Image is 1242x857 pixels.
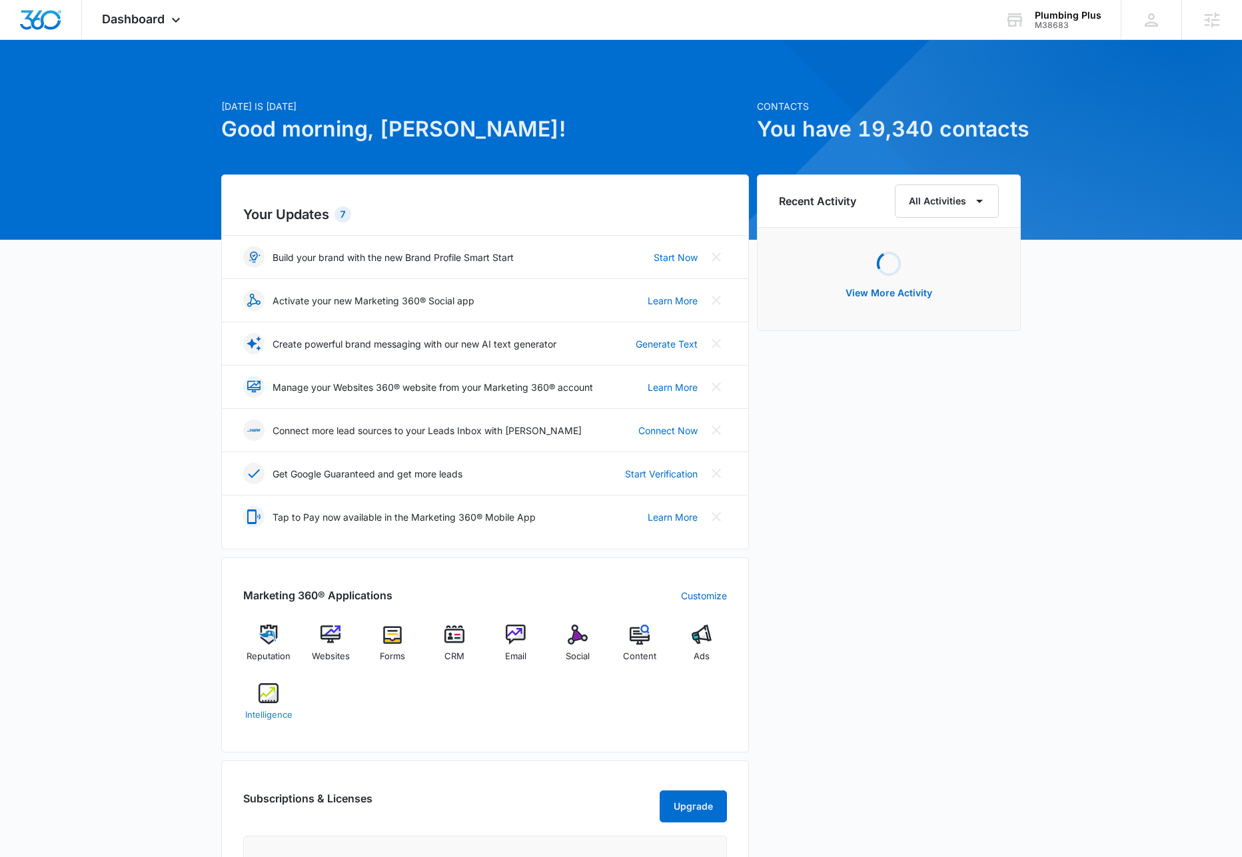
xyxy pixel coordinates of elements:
[273,294,474,308] p: Activate your new Marketing 360® Social app
[428,625,480,673] a: CRM
[273,380,593,394] p: Manage your Websites 360® website from your Marketing 360® account
[706,290,727,311] button: Close
[243,204,727,224] h2: Your Updates
[273,337,556,351] p: Create powerful brand messaging with our new AI text generator
[102,12,165,26] span: Dashboard
[221,113,749,145] h1: Good morning, [PERSON_NAME]!
[648,294,698,308] a: Learn More
[305,625,356,673] a: Websites
[676,625,727,673] a: Ads
[706,376,727,398] button: Close
[681,589,727,603] a: Customize
[444,650,464,663] span: CRM
[625,467,698,481] a: Start Verification
[243,683,295,731] a: Intelligence
[614,625,666,673] a: Content
[367,625,418,673] a: Forms
[1035,10,1101,21] div: account name
[490,625,542,673] a: Email
[648,510,698,524] a: Learn More
[654,250,698,264] a: Start Now
[273,510,536,524] p: Tap to Pay now available in the Marketing 360® Mobile App
[505,650,526,663] span: Email
[706,463,727,484] button: Close
[623,650,656,663] span: Content
[706,246,727,268] button: Close
[1035,21,1101,30] div: account id
[895,184,999,218] button: All Activities
[243,790,372,817] h2: Subscriptions & Licenses
[706,506,727,527] button: Close
[648,380,698,394] a: Learn More
[247,650,291,663] span: Reputation
[706,333,727,354] button: Close
[694,650,710,663] span: Ads
[757,113,1021,145] h1: You have 19,340 contacts
[660,790,727,822] button: Upgrade
[221,99,749,113] p: [DATE] is [DATE]
[566,650,590,663] span: Social
[757,99,1021,113] p: Contacts
[312,650,350,663] span: Websites
[552,625,604,673] a: Social
[243,625,295,673] a: Reputation
[243,587,392,603] h2: Marketing 360® Applications
[380,650,405,663] span: Forms
[273,424,582,437] p: Connect more lead sources to your Leads Inbox with [PERSON_NAME]
[273,467,462,481] p: Get Google Guaranteed and get more leads
[245,709,293,722] span: Intelligence
[832,277,945,309] button: View More Activity
[638,424,698,437] a: Connect Now
[334,206,351,222] div: 7
[273,250,514,264] p: Build your brand with the new Brand Profile Smart Start
[706,420,727,441] button: Close
[636,337,698,351] a: Generate Text
[779,193,856,209] h6: Recent Activity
